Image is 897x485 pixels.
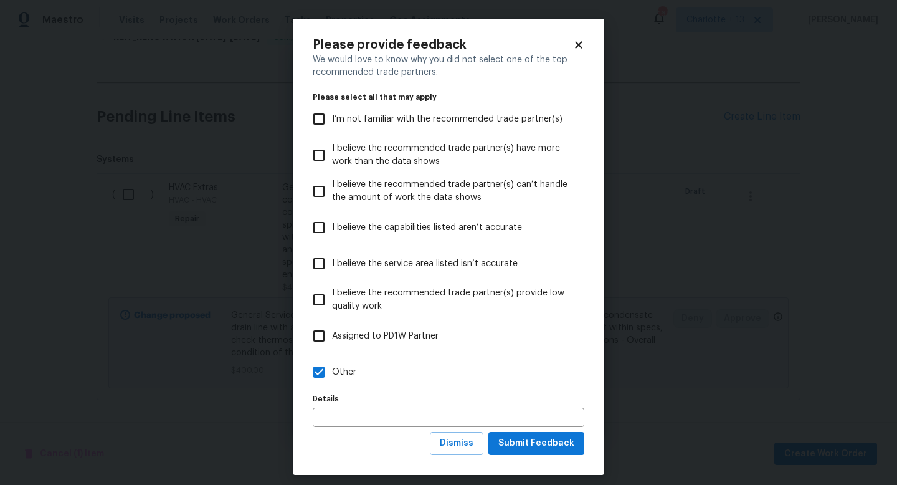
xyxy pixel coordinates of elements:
span: I believe the capabilities listed aren’t accurate [332,221,522,234]
span: I believe the recommended trade partner(s) provide low quality work [332,287,574,313]
span: Assigned to PD1W Partner [332,330,439,343]
span: I believe the service area listed isn’t accurate [332,257,518,271]
span: Other [332,366,356,379]
div: We would love to know why you did not select one of the top recommended trade partners. [313,54,584,79]
span: Dismiss [440,436,473,451]
label: Details [313,395,584,403]
span: I’m not familiar with the recommended trade partner(s) [332,113,562,126]
button: Dismiss [430,432,483,455]
h2: Please provide feedback [313,39,573,51]
button: Submit Feedback [488,432,584,455]
span: I believe the recommended trade partner(s) have more work than the data shows [332,142,574,168]
legend: Please select all that may apply [313,94,584,101]
span: Submit Feedback [498,436,574,451]
span: I believe the recommended trade partner(s) can’t handle the amount of work the data shows [332,178,574,204]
